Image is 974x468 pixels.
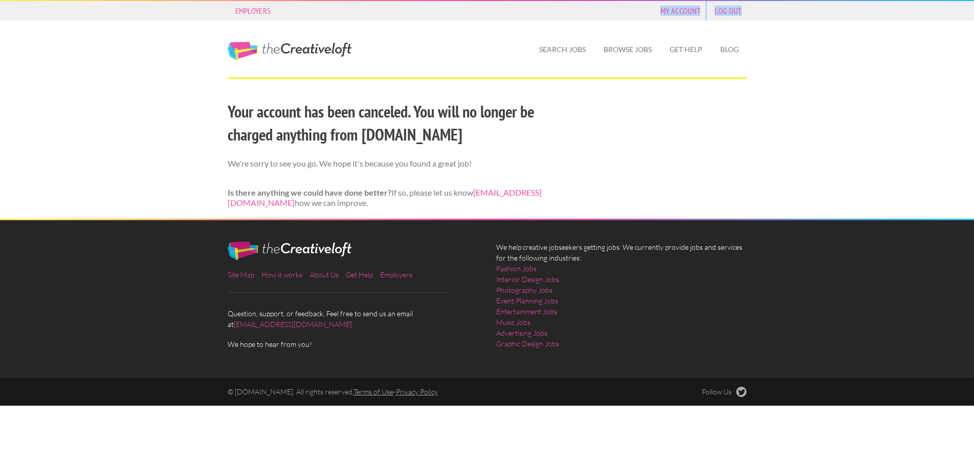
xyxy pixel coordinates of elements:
a: How it works [261,270,302,279]
a: Entertainment Jobs [496,306,557,317]
a: Get Help [346,270,373,279]
a: Blog [712,38,747,61]
a: Terms of Use [353,387,393,396]
h2: Your account has been canceled. You will no longer be charged anything from [DOMAIN_NAME] [228,100,568,146]
a: [EMAIL_ADDRESS][DOMAIN_NAME] [234,320,352,329]
p: We're sorry to see you go. We hope it's because you found a great job! [228,158,568,169]
a: My Account [655,4,705,18]
div: © [DOMAIN_NAME]. All rights reserved. - [218,387,622,397]
a: Advertising Jobs [496,327,547,338]
a: Employers [230,4,276,18]
a: [EMAIL_ADDRESS][DOMAIN_NAME] [228,188,542,208]
div: Question, support, or feedback. Feel free to send us an email at [218,242,487,349]
p: If so, please let us know how we can improve. [228,188,568,209]
a: Photography Jobs [496,285,552,295]
div: We help creative jobseekers getting jobs. We currently provide jobs and services for the followin... [487,242,756,357]
a: Privacy Policy [396,387,438,396]
a: Event Planning Jobs [496,295,558,306]
a: Follow Us [702,387,747,397]
span: We hope to hear from you! [228,339,478,349]
a: Employers [380,270,412,279]
img: The Creative Loft [228,242,351,260]
a: Music Jobs [496,317,530,327]
strong: Is there anything we could have done better? [228,188,391,197]
a: The Creative Loft [228,42,351,60]
a: Interior Design Jobs [496,274,559,285]
a: Browse Jobs [595,38,660,61]
a: Site Map [228,270,254,279]
a: Get Help [661,38,711,61]
a: Log Out [710,4,746,18]
a: Graphic Design Jobs [496,338,559,349]
a: About Us [309,270,339,279]
a: Fashion Jobs [496,263,537,274]
a: Search Jobs [531,38,594,61]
